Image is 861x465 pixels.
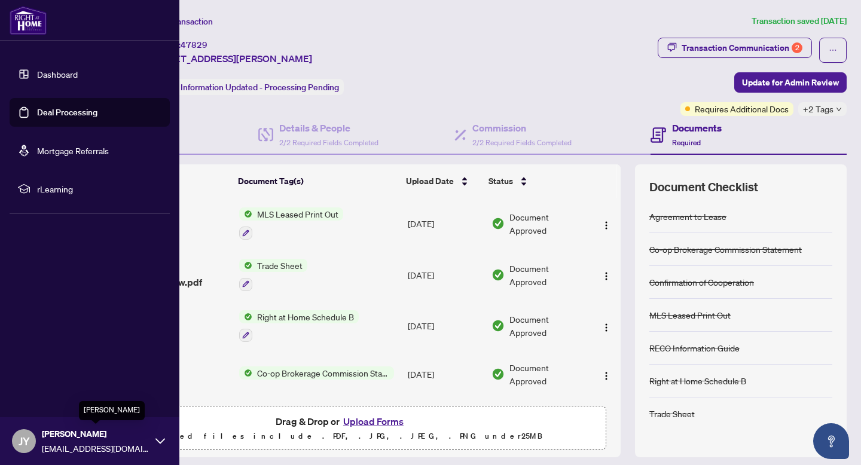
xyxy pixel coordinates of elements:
span: Requires Additional Docs [695,102,789,115]
button: Open asap [813,423,849,459]
span: MLS Leased Print Out [252,207,343,221]
span: Status [488,175,513,188]
span: View Transaction [149,16,213,27]
th: Document Tag(s) [233,164,401,198]
span: Document Approved [509,210,587,237]
img: Status Icon [239,207,252,221]
button: Logo [597,365,616,384]
span: Upload Date [406,175,454,188]
img: Logo [602,271,611,281]
img: Status Icon [239,259,252,272]
button: Upload Forms [340,414,407,429]
div: Trade Sheet [649,407,695,420]
button: Status IconRight at Home Schedule B [239,310,359,342]
span: JY [19,433,30,449]
span: 47829 [181,39,207,50]
img: Logo [602,371,611,381]
img: Document Status [491,368,505,381]
span: down [836,106,842,112]
span: Document Approved [509,262,587,288]
button: Logo [597,316,616,335]
p: Supported files include .PDF, .JPG, .JPEG, .PNG under 25 MB [84,429,599,443]
span: Document Approved [509,361,587,387]
th: Upload Date [401,164,484,198]
span: Co-op Brokerage Commission Statement [252,366,394,380]
a: Mortgage Referrals [37,145,109,156]
span: Drag & Drop orUpload FormsSupported files include .PDF, .JPG, .JPEG, .PNG under25MB [77,406,606,451]
td: [DATE] [403,351,487,397]
img: Logo [602,323,611,332]
div: MLS Leased Print Out [649,308,731,322]
span: Update for Admin Review [742,73,839,92]
td: [DATE] [403,198,487,249]
span: Document Checklist [649,179,758,195]
button: Logo [597,214,616,233]
div: Status: [148,79,344,95]
td: [DATE] [403,397,487,448]
td: [DATE] [403,301,487,352]
img: logo [10,6,47,35]
button: Status IconTrade Sheet [239,259,307,291]
a: Dashboard [37,69,78,79]
button: Transaction Communication2 [658,38,812,58]
div: Transaction Communication [682,38,802,57]
span: [EMAIL_ADDRESS][DOMAIN_NAME] [42,442,149,455]
button: Update for Admin Review [734,72,847,93]
img: Document Status [491,319,505,332]
span: Trade Sheet [252,259,307,272]
span: Required [672,138,701,147]
span: ellipsis [829,46,837,54]
span: +2 Tags [803,102,833,116]
td: [DATE] [403,249,487,301]
span: Drag & Drop or [276,414,407,429]
th: Status [484,164,588,198]
span: Document Approved [509,313,587,339]
span: Information Updated - Processing Pending [181,82,339,93]
div: [PERSON_NAME] [79,401,145,420]
a: Deal Processing [37,107,97,118]
button: Logo [597,265,616,284]
div: RECO Information Guide [649,341,740,354]
article: Transaction saved [DATE] [752,14,847,28]
div: Confirmation of Cooperation [649,276,754,289]
span: [STREET_ADDRESS][PERSON_NAME] [148,51,312,66]
img: Status Icon [239,310,252,323]
div: Co-op Brokerage Commission Statement [649,243,802,256]
button: Status IconCo-op Brokerage Commission Statement [239,366,394,380]
span: [PERSON_NAME] [42,427,149,440]
div: Right at Home Schedule B [649,374,746,387]
img: Document Status [491,268,505,282]
span: Right at Home Schedule B [252,310,359,323]
div: Agreement to Lease [649,210,726,223]
h4: Commission [472,121,572,135]
div: 2 [792,42,802,53]
img: Document Status [491,217,505,230]
span: rLearning [37,182,161,195]
img: Logo [602,221,611,230]
button: Status IconMLS Leased Print Out [239,207,343,240]
h4: Details & People [279,121,378,135]
h4: Documents [672,121,722,135]
span: 2/2 Required Fields Completed [472,138,572,147]
span: 2/2 Required Fields Completed [279,138,378,147]
img: Status Icon [239,366,252,380]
